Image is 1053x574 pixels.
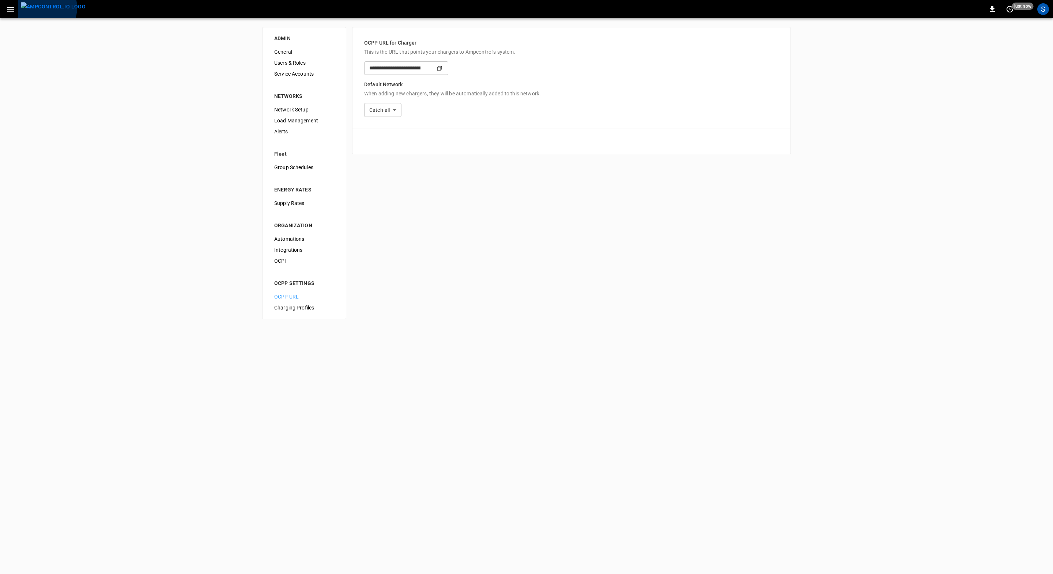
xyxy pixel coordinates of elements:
[274,257,334,265] span: OCPI
[364,75,779,88] p: Default Network
[274,280,334,287] div: OCPP SETTINGS
[1037,3,1049,15] div: profile-icon
[268,115,340,126] div: Load Management
[1012,3,1034,10] span: just now
[274,293,334,301] span: OCPP URL
[268,291,340,302] div: OCPP URL
[274,222,334,229] div: ORGANIZATION
[268,198,340,209] div: Supply Rates
[364,103,401,117] div: Catch-all
[274,164,334,171] span: Group Schedules
[268,104,340,115] div: Network Setup
[268,255,340,266] div: OCPI
[274,35,334,42] div: ADMIN
[274,48,334,56] span: General
[268,68,340,79] div: Service Accounts
[274,235,334,243] span: Automations
[364,48,779,56] p: This is the URL that points your chargers to Ampcontrol’s system.
[364,39,779,47] p: OCPP URL for Charger
[1004,3,1016,15] button: set refresh interval
[274,92,334,100] div: NETWORKS
[274,128,334,136] span: Alerts
[364,90,779,97] p: When adding new chargers, they will be automatically added to this network.
[274,117,334,125] span: Load Management
[274,199,334,207] span: Supply Rates
[268,302,340,313] div: Charging Profiles
[274,106,334,114] span: Network Setup
[268,126,340,137] div: Alerts
[274,70,334,78] span: Service Accounts
[274,59,334,67] span: Users & Roles
[268,233,340,244] div: Automations
[268,46,340,57] div: General
[274,246,334,254] span: Integrations
[268,57,340,68] div: Users & Roles
[268,244,340,255] div: Integrations
[436,64,444,72] div: copy
[274,186,334,193] div: ENERGY RATES
[274,150,334,157] div: Fleet
[21,2,86,11] img: ampcontrol.io logo
[274,304,334,312] span: Charging Profiles
[268,162,340,173] div: Group Schedules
